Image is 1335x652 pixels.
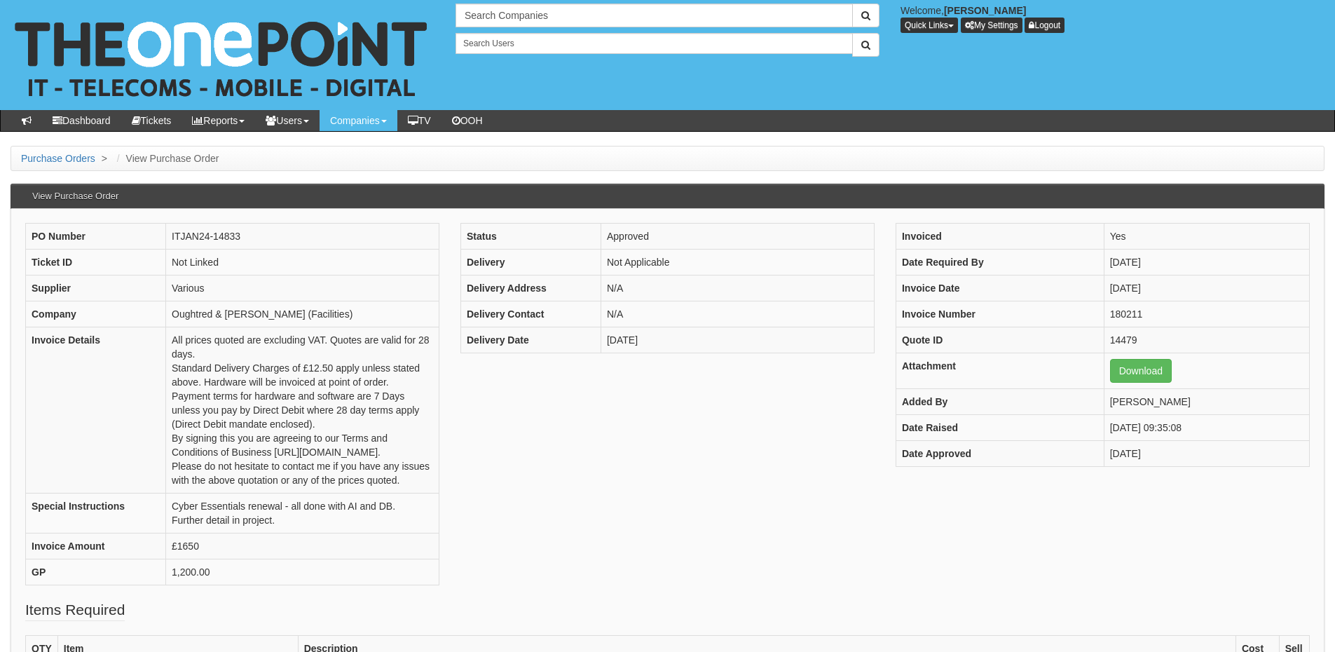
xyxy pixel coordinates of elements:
td: [DATE] [1104,440,1309,466]
li: View Purchase Order [114,151,219,165]
td: Yes [1104,223,1309,249]
th: Invoiced [896,223,1104,249]
th: Invoice Date [896,275,1104,301]
td: Not Linked [166,249,439,275]
td: 14479 [1104,327,1309,353]
a: Companies [320,110,397,131]
input: Search Companies [456,4,853,27]
td: Cyber Essentials renewal - all done with AI and DB. Further detail in project. [166,493,439,533]
th: Date Required By [896,249,1104,275]
td: 180211 [1104,301,1309,327]
th: Quote ID [896,327,1104,353]
td: [DATE] 09:35:08 [1104,414,1309,440]
td: [PERSON_NAME] [1104,388,1309,414]
th: Delivery Contact [460,301,601,327]
div: Welcome, [890,4,1335,33]
td: All prices quoted are excluding VAT. Quotes are valid for 28 days. Standard Delivery Charges of £... [166,327,439,493]
a: OOH [441,110,493,131]
th: GP [26,559,166,585]
th: Invoice Amount [26,533,166,559]
a: Download [1110,359,1172,383]
td: Various [166,275,439,301]
button: Quick Links [901,18,958,33]
h3: View Purchase Order [25,184,125,208]
a: TV [397,110,441,131]
a: Users [255,110,320,131]
td: Approved [601,223,874,249]
a: My Settings [961,18,1022,33]
td: 1,200.00 [166,559,439,585]
td: N/A [601,301,874,327]
th: Delivery Address [460,275,601,301]
th: Date Raised [896,414,1104,440]
a: Purchase Orders [21,153,95,164]
th: Invoice Details [26,327,166,493]
th: Date Approved [896,440,1104,466]
a: Logout [1025,18,1064,33]
th: Delivery Date [460,327,601,353]
input: Search Users [456,33,853,54]
a: Dashboard [42,110,121,131]
th: Status [460,223,601,249]
td: Oughtred & [PERSON_NAME] (Facilities) [166,301,439,327]
th: Special Instructions [26,493,166,533]
a: Tickets [121,110,182,131]
th: Attachment [896,353,1104,388]
td: [DATE] [1104,249,1309,275]
span: > [98,153,111,164]
td: Not Applicable [601,249,874,275]
th: Added By [896,388,1104,414]
th: Supplier [26,275,166,301]
td: N/A [601,275,874,301]
td: [DATE] [1104,275,1309,301]
th: Ticket ID [26,249,166,275]
th: Company [26,301,166,327]
th: PO Number [26,223,166,249]
th: Invoice Number [896,301,1104,327]
td: ITJAN24-14833 [166,223,439,249]
a: Reports [182,110,255,131]
td: [DATE] [601,327,874,353]
th: Delivery [460,249,601,275]
b: [PERSON_NAME] [944,5,1026,16]
legend: Items Required [25,599,125,621]
td: £1650 [166,533,439,559]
